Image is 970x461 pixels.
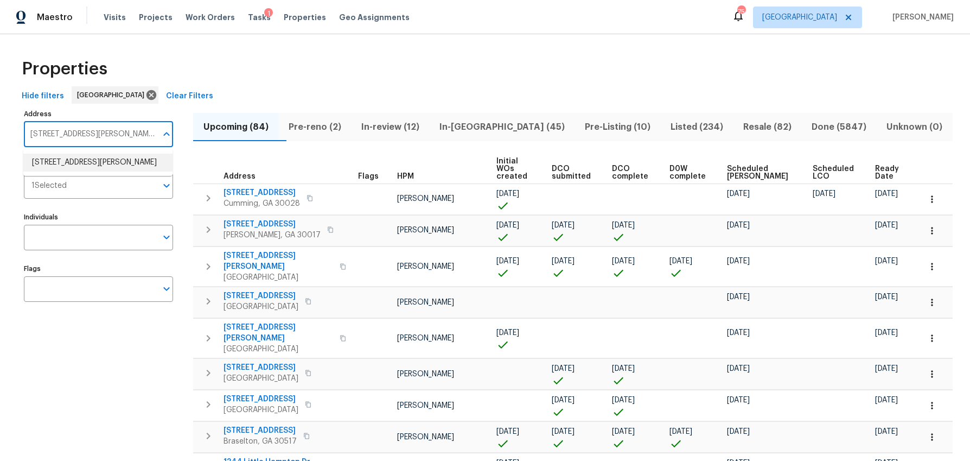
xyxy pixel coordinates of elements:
[224,187,300,198] span: [STREET_ADDRESS]
[31,181,67,191] span: 1 Selected
[612,165,651,180] span: DCO complete
[727,329,750,337] span: [DATE]
[667,119,727,135] span: Listed (234)
[224,436,297,447] span: Braselton, GA 30517
[883,119,946,135] span: Unknown (0)
[552,428,575,435] span: [DATE]
[737,7,745,17] div: 75
[612,396,635,404] span: [DATE]
[813,165,857,180] span: Scheduled LCO
[24,214,173,220] label: Individuals
[727,165,794,180] span: Scheduled [PERSON_NAME]
[224,405,298,415] span: [GEOGRAPHIC_DATA]
[875,428,898,435] span: [DATE]
[284,12,326,23] span: Properties
[397,334,454,342] span: [PERSON_NAME]
[669,165,709,180] span: D0W complete
[397,173,414,180] span: HPM
[875,257,898,265] span: [DATE]
[72,86,158,104] div: [GEOGRAPHIC_DATA]
[224,173,256,180] span: Address
[358,119,423,135] span: In-review (12)
[552,165,594,180] span: DCO submitted
[224,219,321,230] span: [STREET_ADDRESS]
[162,86,218,106] button: Clear Filters
[875,365,898,372] span: [DATE]
[552,257,575,265] span: [DATE]
[139,12,173,23] span: Projects
[224,272,333,283] span: [GEOGRAPHIC_DATA]
[727,365,750,372] span: [DATE]
[436,119,568,135] span: In-[GEOGRAPHIC_DATA] (45)
[581,119,654,135] span: Pre-Listing (10)
[159,281,174,296] button: Open
[23,154,173,172] li: [STREET_ADDRESS][PERSON_NAME]
[875,222,898,229] span: [DATE]
[224,230,321,241] span: [PERSON_NAME], GA 30017
[496,428,519,435] span: [DATE]
[612,365,635,372] span: [DATE]
[669,257,692,265] span: [DATE]
[224,362,298,373] span: [STREET_ADDRESS]
[264,8,273,19] div: 1
[24,111,173,117] label: Address
[552,365,575,372] span: [DATE]
[727,428,750,435] span: [DATE]
[496,329,519,337] span: [DATE]
[186,12,235,23] span: Work Orders
[875,293,898,301] span: [DATE]
[37,12,73,23] span: Maestro
[397,370,454,378] span: [PERSON_NAME]
[552,222,575,229] span: [DATE]
[24,266,173,272] label: Flags
[285,119,344,135] span: Pre-reno (2)
[813,190,835,198] span: [DATE]
[397,263,454,270] span: [PERSON_NAME]
[159,230,174,245] button: Open
[727,293,750,301] span: [DATE]
[224,344,333,355] span: [GEOGRAPHIC_DATA]
[612,257,635,265] span: [DATE]
[224,198,300,209] span: Cumming, GA 30028
[166,90,213,103] span: Clear Filters
[22,64,107,74] span: Properties
[496,190,519,198] span: [DATE]
[224,322,333,344] span: [STREET_ADDRESS][PERSON_NAME]
[224,425,297,436] span: [STREET_ADDRESS]
[358,173,379,180] span: Flags
[77,90,149,100] span: [GEOGRAPHIC_DATA]
[552,396,575,404] span: [DATE]
[224,250,333,272] span: [STREET_ADDRESS][PERSON_NAME]
[669,428,692,435] span: [DATE]
[159,178,174,193] button: Open
[808,119,870,135] span: Done (5847)
[496,222,519,229] span: [DATE]
[762,12,837,23] span: [GEOGRAPHIC_DATA]
[224,394,298,405] span: [STREET_ADDRESS]
[24,122,157,147] input: Search ...
[727,396,750,404] span: [DATE]
[159,127,174,142] button: Close
[397,402,454,409] span: [PERSON_NAME]
[339,12,410,23] span: Geo Assignments
[17,86,68,106] button: Hide filters
[224,373,298,384] span: [GEOGRAPHIC_DATA]
[397,195,454,203] span: [PERSON_NAME]
[875,329,898,337] span: [DATE]
[248,14,271,21] span: Tasks
[727,257,750,265] span: [DATE]
[397,226,454,234] span: [PERSON_NAME]
[888,12,954,23] span: [PERSON_NAME]
[875,165,902,180] span: Ready Date
[397,299,454,306] span: [PERSON_NAME]
[875,396,898,404] span: [DATE]
[727,222,750,229] span: [DATE]
[397,433,454,441] span: [PERSON_NAME]
[224,301,298,312] span: [GEOGRAPHIC_DATA]
[740,119,795,135] span: Resale (82)
[612,222,635,229] span: [DATE]
[22,90,64,103] span: Hide filters
[200,119,272,135] span: Upcoming (84)
[875,190,898,198] span: [DATE]
[612,428,635,435] span: [DATE]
